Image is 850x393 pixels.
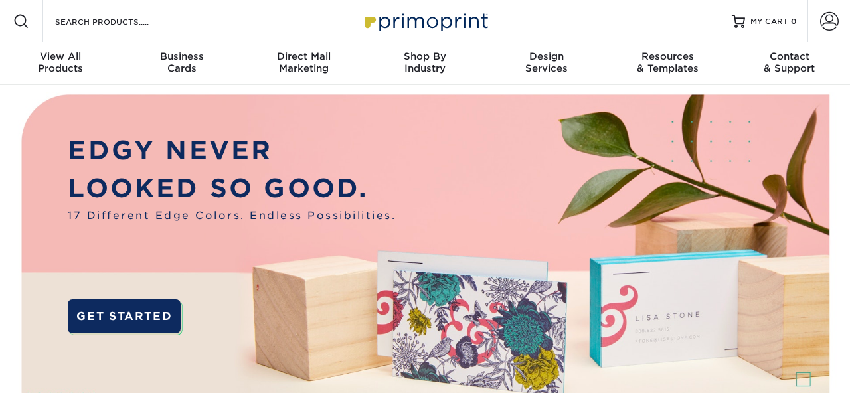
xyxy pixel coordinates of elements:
[122,50,243,62] span: Business
[607,50,728,62] span: Resources
[122,42,243,85] a: BusinessCards
[122,50,243,74] div: Cards
[485,50,607,62] span: Design
[728,42,850,85] a: Contact& Support
[243,50,365,62] span: Direct Mail
[485,50,607,74] div: Services
[750,16,788,27] span: MY CART
[243,50,365,74] div: Marketing
[607,50,728,74] div: & Templates
[728,50,850,62] span: Contact
[607,42,728,85] a: Resources& Templates
[791,17,797,26] span: 0
[365,42,486,85] a: Shop ByIndustry
[54,13,183,29] input: SEARCH PRODUCTS.....
[68,299,181,333] a: GET STARTED
[243,42,365,85] a: Direct MailMarketing
[365,50,486,62] span: Shop By
[68,208,396,223] span: 17 Different Edge Colors. Endless Possibilities.
[728,50,850,74] div: & Support
[485,42,607,85] a: DesignServices
[68,131,396,170] p: EDGY NEVER
[365,50,486,74] div: Industry
[359,7,491,35] img: Primoprint
[68,169,396,208] p: LOOKED SO GOOD.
